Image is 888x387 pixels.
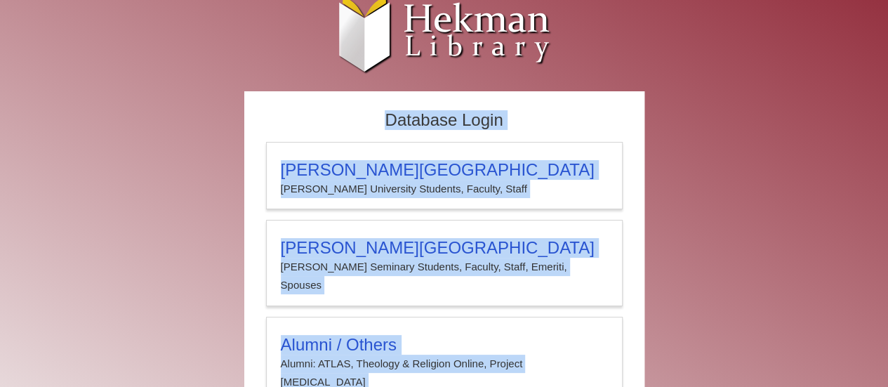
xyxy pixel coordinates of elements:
p: [PERSON_NAME] University Students, Faculty, Staff [281,180,608,198]
h2: Database Login [259,106,630,135]
h3: [PERSON_NAME][GEOGRAPHIC_DATA] [281,238,608,258]
p: [PERSON_NAME] Seminary Students, Faculty, Staff, Emeriti, Spouses [281,258,608,295]
a: [PERSON_NAME][GEOGRAPHIC_DATA][PERSON_NAME] University Students, Faculty, Staff [266,142,623,209]
h3: Alumni / Others [281,335,608,355]
a: [PERSON_NAME][GEOGRAPHIC_DATA][PERSON_NAME] Seminary Students, Faculty, Staff, Emeriti, Spouses [266,220,623,306]
h3: [PERSON_NAME][GEOGRAPHIC_DATA] [281,160,608,180]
